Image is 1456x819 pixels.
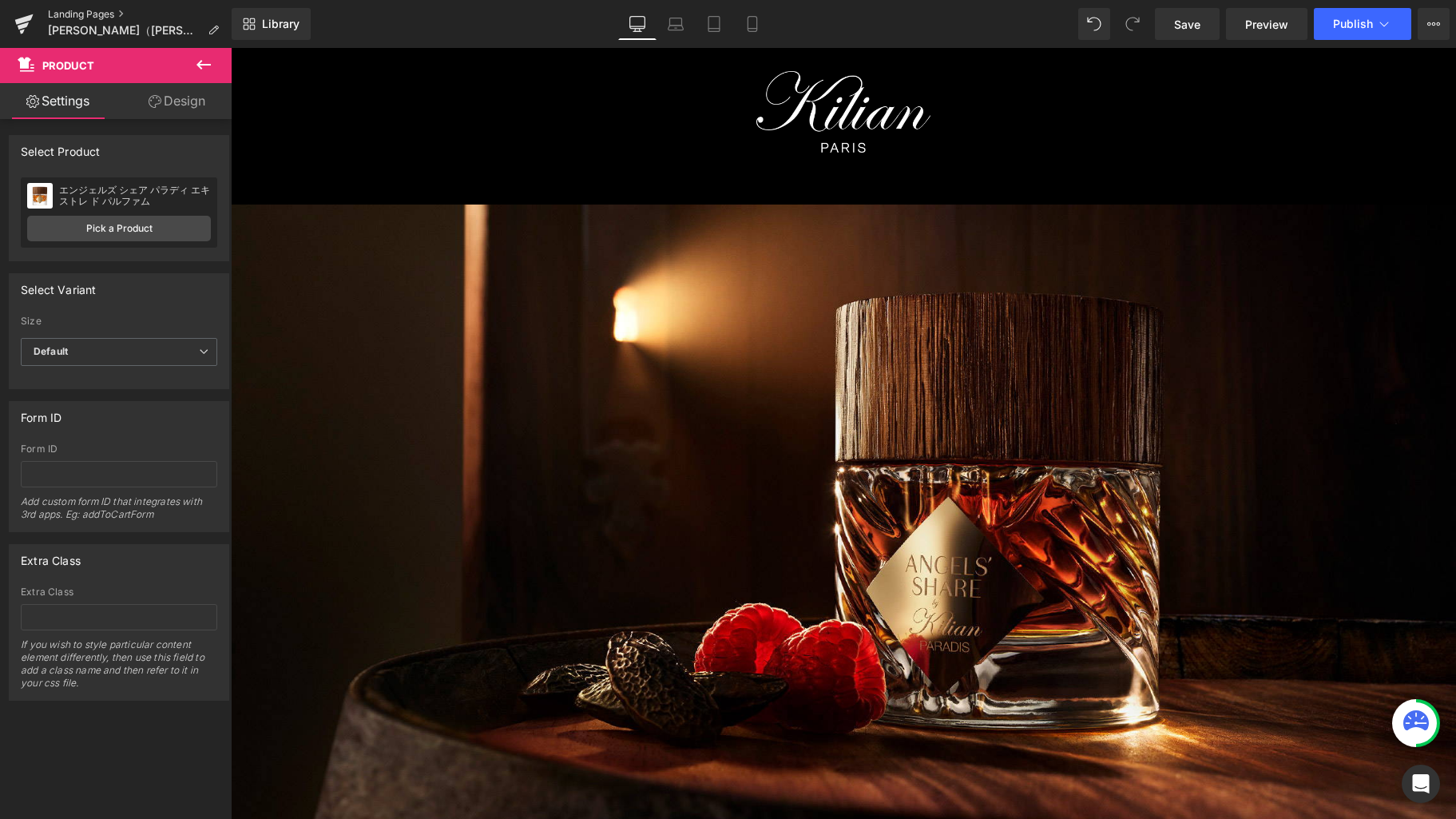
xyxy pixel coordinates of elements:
a: Tablet [695,8,733,40]
a: Design [119,83,235,119]
span: Save [1174,16,1200,33]
span: [PERSON_NAME]（[PERSON_NAME]） | エンジェルズ シェア パラディ エキストレ ド パルファム [48,24,201,37]
label: Size [21,316,217,332]
button: Redo [1117,8,1149,40]
a: Mobile [733,8,772,40]
a: Pick a Product [27,216,211,241]
div: Select Product [21,136,101,158]
div: Extra Class [21,586,217,598]
img: pImage [27,183,53,209]
a: Preview [1226,8,1307,40]
div: If you wish to style particular content element differently, then use this field to add a class n... [21,638,217,700]
a: Landing Pages [48,8,232,21]
button: Publish [1314,8,1411,40]
span: Publish [1333,18,1373,30]
div: Extra Class [21,545,81,567]
a: New Library [232,8,311,40]
div: Form ID [21,402,61,424]
div: Select Variant [21,274,97,296]
button: Undo [1078,8,1110,40]
span: Preview [1245,16,1288,33]
a: Laptop [657,8,695,40]
span: Product [42,59,94,72]
div: Add custom form ID that integrates with 3rd apps. Eg: addToCartForm [21,495,217,531]
div: Form ID [21,443,217,455]
a: Desktop [618,8,657,40]
b: Default [34,345,68,357]
div: エンジェルズ シェア パラディ エキストレ ド パルファム [59,185,211,207]
div: Open Intercom Messenger [1402,765,1440,803]
button: More [1418,8,1450,40]
span: Library [262,17,300,31]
